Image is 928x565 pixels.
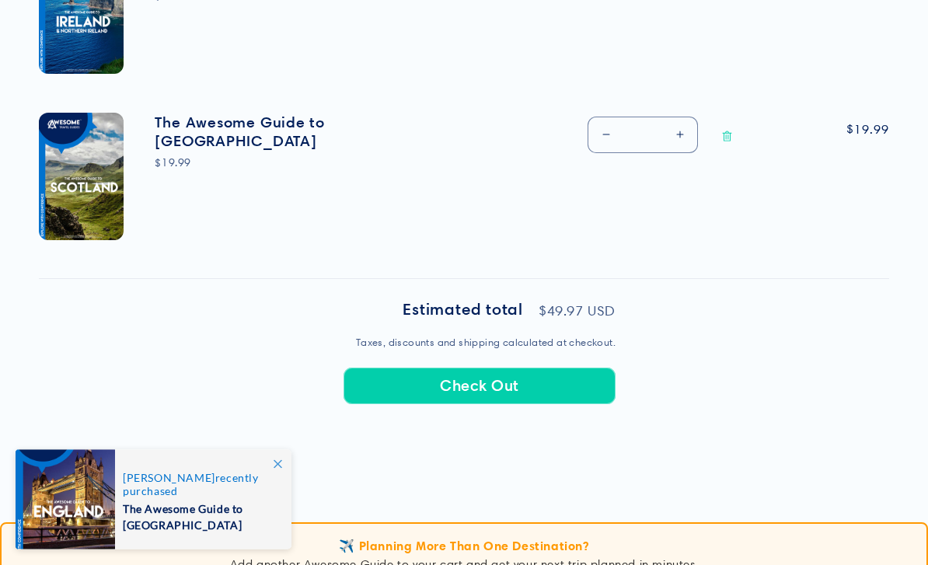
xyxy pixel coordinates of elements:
[123,497,275,533] span: The Awesome Guide to [GEOGRAPHIC_DATA]
[123,471,215,484] span: [PERSON_NAME]
[403,302,523,319] h2: Estimated total
[123,471,275,497] span: recently purchased
[155,113,388,151] a: The Awesome Guide to [GEOGRAPHIC_DATA]
[155,155,388,172] div: $19.99
[539,305,616,319] p: $49.97 USD
[339,539,588,554] span: ✈️ Planning More Than One Destination?
[344,336,616,351] small: Taxes, discounts and shipping calculated at checkout.
[344,435,616,469] iframe: PayPal-paypal
[713,117,741,157] a: Remove The Awesome Guide to Scotland
[826,121,889,140] span: $19.99
[344,368,616,405] button: Check Out
[623,117,662,154] input: Quantity for The Awesome Guide to Scotland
